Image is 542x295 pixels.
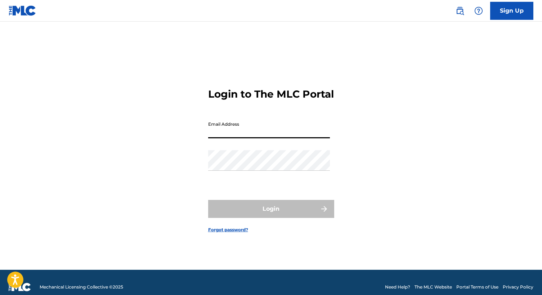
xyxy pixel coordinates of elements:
a: Sign Up [490,2,533,20]
a: Portal Terms of Use [456,284,498,290]
img: help [474,6,483,15]
a: Public Search [453,4,467,18]
a: Need Help? [385,284,410,290]
img: MLC Logo [9,5,36,16]
span: Mechanical Licensing Collective © 2025 [40,284,123,290]
div: Help [471,4,486,18]
h3: Login to The MLC Portal [208,88,334,100]
a: Privacy Policy [503,284,533,290]
img: search [456,6,464,15]
a: Forgot password? [208,227,248,233]
img: logo [9,283,31,291]
a: The MLC Website [415,284,452,290]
